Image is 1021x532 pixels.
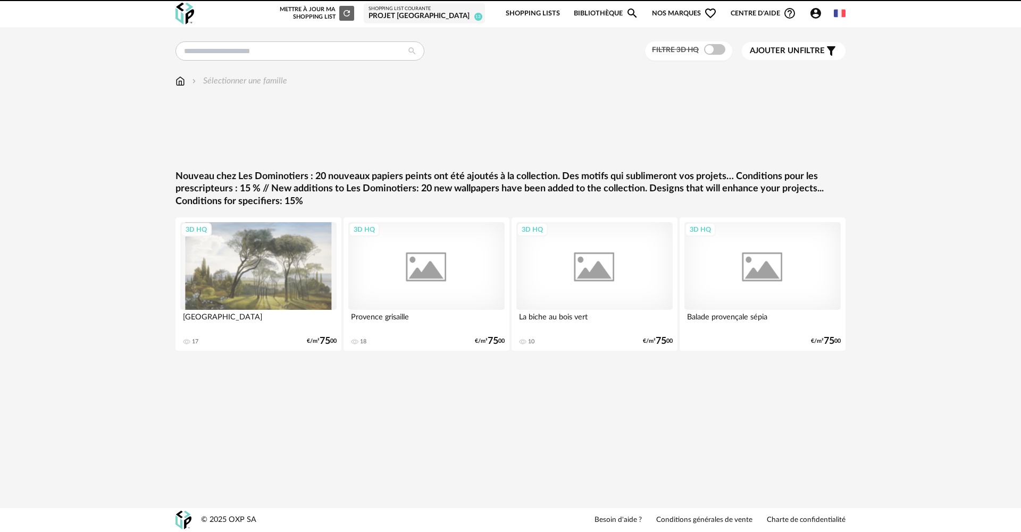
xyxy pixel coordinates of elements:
[742,42,846,60] button: Ajouter unfiltre Filter icon
[684,310,841,331] div: Balade provençale sépia
[685,223,716,237] div: 3D HQ
[369,6,480,21] a: Shopping List courante Projet [GEOGRAPHIC_DATA] 13
[783,7,796,20] span: Help Circle Outline icon
[811,337,841,345] div: €/m² 00
[825,45,838,57] span: Filter icon
[344,217,509,351] a: 3D HQ Provence grisaille 18 €/m²7500
[643,337,673,345] div: €/m² 00
[680,217,846,351] a: 3D HQ Balade provençale sépia €/m²7500
[175,511,191,529] img: OXP
[201,515,256,525] div: © 2025 OXP SA
[190,75,198,87] img: svg+xml;base64,PHN2ZyB3aWR0aD0iMTYiIGhlaWdodD0iMTYiIHZpZXdCb3g9IjAgMCAxNiAxNiIgZmlsbD0ibm9uZSIgeG...
[348,310,505,331] div: Provence grisaille
[278,6,354,21] div: Mettre à jour ma Shopping List
[574,1,639,26] a: BibliothèqueMagnify icon
[809,7,822,20] span: Account Circle icon
[175,217,341,351] a: 3D HQ [GEOGRAPHIC_DATA] 17 €/m²7500
[626,7,639,20] span: Magnify icon
[516,310,673,331] div: La biche au bois vert
[320,337,330,345] span: 75
[360,338,366,345] div: 18
[192,338,198,345] div: 17
[652,1,717,26] span: Nos marques
[190,75,287,87] div: Sélectionner une famille
[475,337,505,345] div: €/m² 00
[307,337,337,345] div: €/m² 00
[180,310,337,331] div: [GEOGRAPHIC_DATA]
[656,337,666,345] span: 75
[474,13,482,21] span: 13
[369,12,480,21] div: Projet [GEOGRAPHIC_DATA]
[750,46,825,56] span: filtre
[731,7,796,20] span: Centre d'aideHelp Circle Outline icon
[488,337,498,345] span: 75
[369,6,480,12] div: Shopping List courante
[175,75,185,87] img: svg+xml;base64,PHN2ZyB3aWR0aD0iMTYiIGhlaWdodD0iMTciIHZpZXdCb3g9IjAgMCAxNiAxNyIgZmlsbD0ibm9uZSIgeG...
[767,516,846,525] a: Charte de confidentialité
[704,7,717,20] span: Heart Outline icon
[528,338,534,345] div: 10
[181,223,212,237] div: 3D HQ
[809,7,827,20] span: Account Circle icon
[342,10,352,16] span: Refresh icon
[506,1,560,26] a: Shopping Lists
[824,337,834,345] span: 75
[652,46,699,54] span: Filtre 3D HQ
[349,223,380,237] div: 3D HQ
[175,3,194,24] img: OXP
[175,171,846,208] a: Nouveau chez Les Dominotiers : 20 nouveaux papiers peints ont été ajoutés à la collection. Des mo...
[750,47,800,55] span: Ajouter un
[656,516,752,525] a: Conditions générales de vente
[834,7,846,19] img: fr
[595,516,642,525] a: Besoin d'aide ?
[512,217,677,351] a: 3D HQ La biche au bois vert 10 €/m²7500
[517,223,548,237] div: 3D HQ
